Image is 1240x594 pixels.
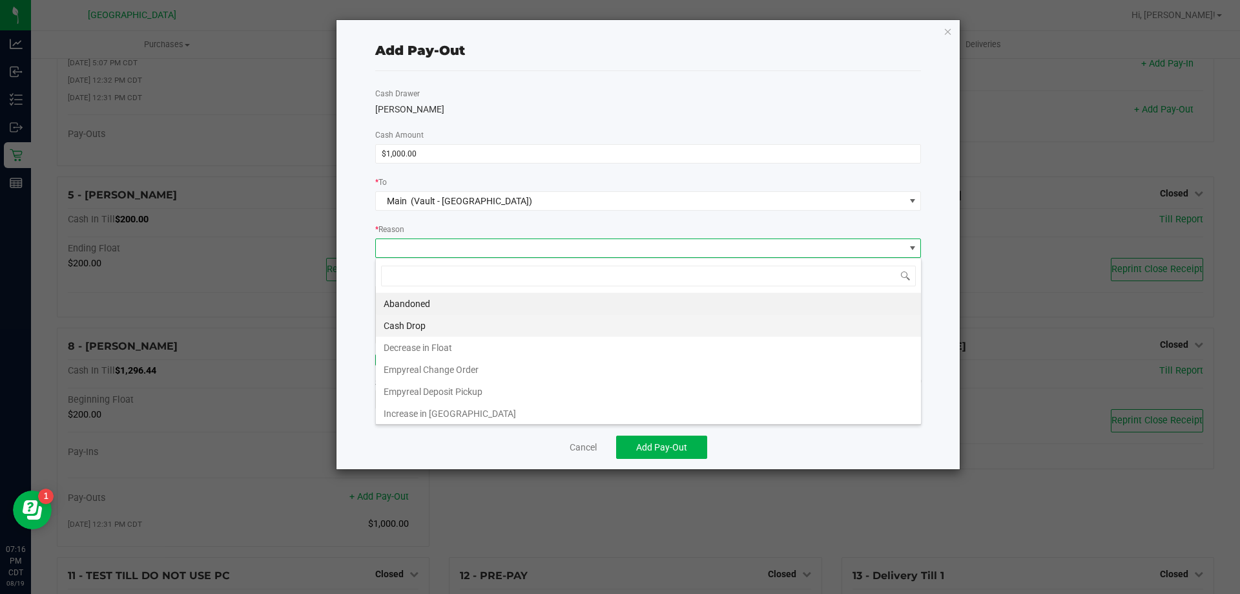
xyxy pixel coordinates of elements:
li: Decrease in Float [376,337,921,359]
div: [PERSON_NAME] [375,103,922,116]
span: (Vault - [GEOGRAPHIC_DATA]) [411,196,532,206]
li: Empyreal Change Order [376,359,921,381]
span: Main [387,196,407,206]
li: Abandoned [376,293,921,315]
div: Add Pay-Out [375,41,465,60]
label: Reason [375,224,404,235]
span: Cash Amount [375,131,424,140]
li: Cash Drop [376,315,921,337]
span: Add Pay-Out [636,442,687,452]
label: To [375,176,387,188]
iframe: Resource center [13,491,52,529]
li: Increase in [GEOGRAPHIC_DATA] [376,403,921,425]
a: Cancel [570,441,597,454]
label: Cash Drawer [375,88,420,100]
button: Add Pay-Out [616,436,707,459]
li: Empyreal Deposit Pickup [376,381,921,403]
iframe: Resource center unread badge [38,489,54,504]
